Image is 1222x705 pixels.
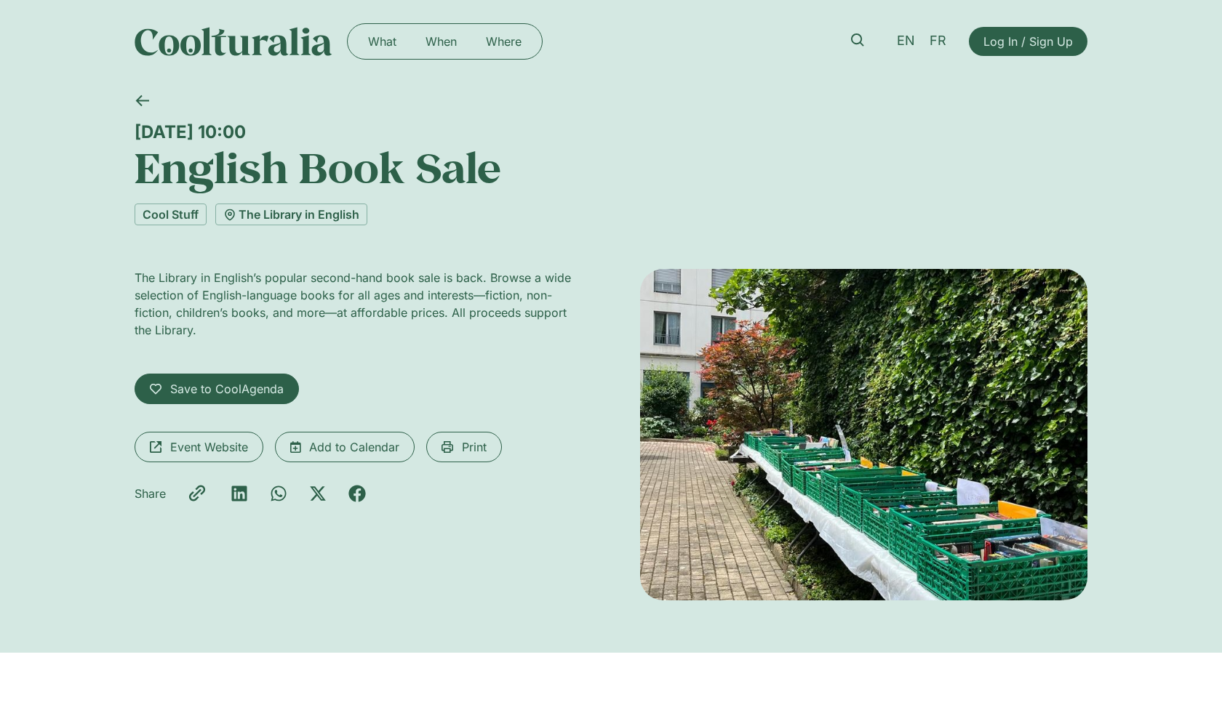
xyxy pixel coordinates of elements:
[983,33,1073,50] span: Log In / Sign Up
[890,31,922,52] a: EN
[462,438,487,456] span: Print
[231,485,248,502] div: Share on linkedin
[135,269,582,339] p: The Library in English’s popular second-hand book sale is back. Browse a wide selection of Englis...
[135,432,263,462] a: Event Website
[411,30,471,53] a: When
[922,31,954,52] a: FR
[135,204,207,225] a: Cool Stuff
[135,485,166,502] p: Share
[309,438,399,456] span: Add to Calendar
[275,432,415,462] a: Add to Calendar
[969,27,1087,56] a: Log In / Sign Up
[170,380,284,398] span: Save to CoolAgenda
[426,432,502,462] a: Print
[354,30,411,53] a: What
[135,374,299,404] a: Save to CoolAgenda
[348,485,366,502] div: Share on facebook
[309,485,327,502] div: Share on x-twitter
[471,30,536,53] a: Where
[930,33,946,49] span: FR
[354,30,536,53] nav: Menu
[170,438,248,456] span: Event Website
[270,485,287,502] div: Share on whatsapp
[215,204,367,225] a: The Library in English
[135,121,1087,142] div: [DATE] 10:00
[135,142,1087,192] h1: English Book Sale
[897,33,915,49] span: EN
